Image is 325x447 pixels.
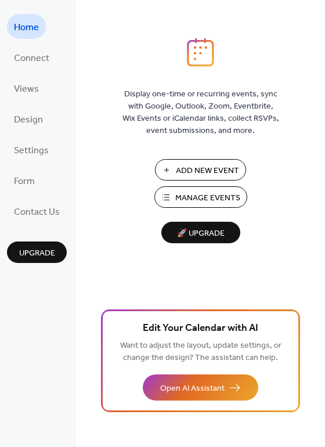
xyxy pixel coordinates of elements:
[122,88,279,137] span: Display one-time or recurring events, sync with Google, Outlook, Zoom, Eventbrite, Wix Events or ...
[176,165,239,177] span: Add New Event
[175,192,240,204] span: Manage Events
[7,137,56,162] a: Settings
[7,168,42,193] a: Form
[7,14,46,39] a: Home
[143,320,258,337] span: Edit Your Calendar with AI
[155,159,246,181] button: Add New Event
[14,111,43,129] span: Design
[7,106,50,131] a: Design
[187,38,214,67] img: logo_icon.svg
[14,19,39,37] span: Home
[14,203,60,221] span: Contact Us
[14,142,49,160] span: Settings
[14,80,39,98] span: Views
[7,45,56,70] a: Connect
[14,49,49,67] span: Connect
[161,222,240,243] button: 🚀 Upgrade
[14,172,35,190] span: Form
[168,226,233,241] span: 🚀 Upgrade
[19,247,55,259] span: Upgrade
[154,186,247,208] button: Manage Events
[143,374,258,401] button: Open AI Assistant
[7,241,67,263] button: Upgrade
[7,75,46,100] a: Views
[160,383,225,395] span: Open AI Assistant
[7,199,67,223] a: Contact Us
[120,338,281,366] span: Want to adjust the layout, update settings, or change the design? The assistant can help.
